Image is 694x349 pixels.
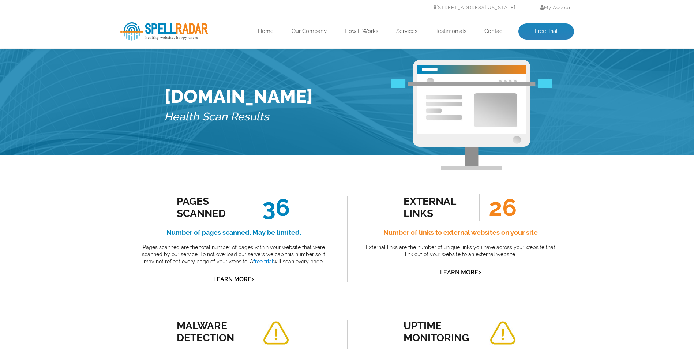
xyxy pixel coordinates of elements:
h4: Number of pages scanned. May be limited. [137,227,331,239]
a: Learn More> [440,269,481,276]
a: free trial [253,259,273,264]
span: > [478,267,481,277]
h5: Health Scan Results [164,107,313,127]
span: 36 [253,194,290,221]
div: uptime monitoring [404,320,470,344]
h1: [DOMAIN_NAME] [164,86,313,107]
span: > [251,274,254,284]
p: External links are the number of unique links you have across your website that link out of your ... [364,244,558,258]
p: Pages scanned are the total number of pages within your website that were scanned by our service.... [137,244,331,266]
img: alert [262,321,289,345]
img: alert [489,321,516,345]
img: Free Webiste Analysis [391,85,552,93]
div: external links [404,195,470,219]
div: Pages Scanned [177,195,243,219]
img: Free Website Analysis [417,74,526,134]
div: malware detection [177,320,243,344]
span: 26 [479,194,517,221]
h4: Number of links to external websites on your site [364,227,558,239]
img: Free Webiste Analysis [413,60,530,170]
a: Learn More> [213,276,254,283]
